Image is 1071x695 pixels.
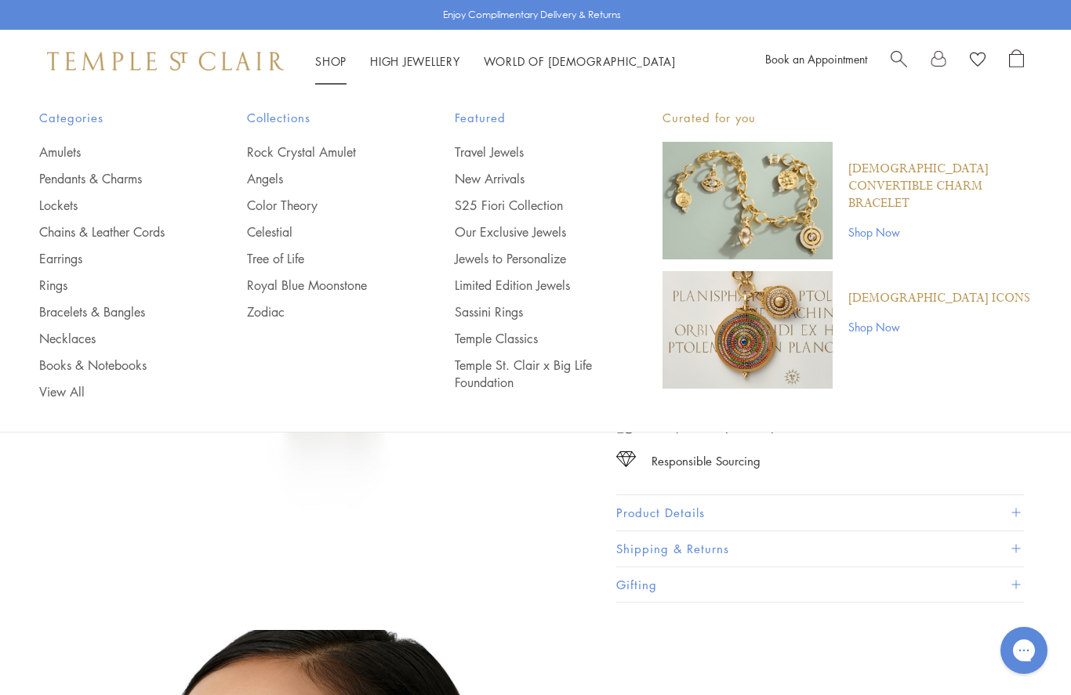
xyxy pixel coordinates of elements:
[315,52,676,71] nav: Main navigation
[616,531,1024,566] button: Shipping & Returns
[848,161,1032,212] a: [DEMOGRAPHIC_DATA] Convertible Charm Bracelet
[455,250,600,267] a: Jewels to Personalize
[848,318,1030,335] a: Shop Now
[39,170,184,187] a: Pendants & Charms
[616,567,1024,603] button: Gifting
[455,330,600,347] a: Temple Classics
[247,170,392,187] a: Angels
[39,357,184,374] a: Books & Notebooks
[39,143,184,161] a: Amulets
[455,170,600,187] a: New Arrivals
[455,357,600,391] a: Temple St. Clair x Big Life Foundation
[39,330,184,347] a: Necklaces
[1009,49,1024,73] a: Open Shopping Bag
[39,250,184,267] a: Earrings
[484,53,676,69] a: World of [DEMOGRAPHIC_DATA]World of [DEMOGRAPHIC_DATA]
[247,303,392,320] a: Zodiac
[39,303,184,320] a: Bracelets & Bangles
[39,277,184,294] a: Rings
[455,197,600,214] a: S25 Fiori Collection
[39,197,184,214] a: Lockets
[765,51,867,67] a: Book an Appointment
[970,49,986,73] a: View Wishlist
[315,53,347,69] a: ShopShop
[993,621,1055,679] iframe: Gorgias live chat messenger
[247,143,392,161] a: Rock Crystal Amulet
[616,451,636,467] img: icon_sourcing.svg
[455,108,600,128] span: Featured
[39,108,184,128] span: Categories
[247,250,392,267] a: Tree of Life
[455,143,600,161] a: Travel Jewels
[247,197,392,214] a: Color Theory
[455,303,600,320] a: Sassini Rings
[848,290,1030,307] a: [DEMOGRAPHIC_DATA] Icons
[443,7,621,23] p: Enjoy Complimentary Delivery & Returns
[370,53,460,69] a: High JewelleryHigh Jewellery
[47,52,284,71] img: Temple St. Clair
[247,108,392,128] span: Collections
[652,451,761,471] div: Responsible Sourcing
[455,277,600,294] a: Limited Edition Jewels
[39,223,184,241] a: Chains & Leather Cords
[663,108,1032,128] p: Curated for you
[39,383,184,400] a: View All
[247,277,392,294] a: Royal Blue Moonstone
[891,49,907,73] a: Search
[455,223,600,241] a: Our Exclusive Jewels
[848,223,1032,241] a: Shop Now
[247,223,392,241] a: Celestial
[616,495,1024,530] button: Product Details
